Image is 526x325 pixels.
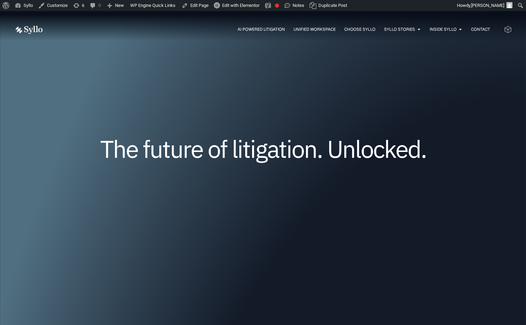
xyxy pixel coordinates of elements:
a: AI Powered Litigation [238,26,285,32]
nav: Menu [57,26,490,33]
a: Contact [471,26,490,32]
div: Menu Toggle [57,26,490,33]
a: Choose Syllo [344,26,375,32]
a: Inside Syllo [430,26,457,32]
div: Focus keyphrase not set [275,3,279,8]
a: Unified Workspace [294,26,336,32]
img: white logo [15,26,43,34]
span: [PERSON_NAME] [471,3,504,8]
a: Syllo Stories [384,26,415,32]
span: Edit with Elementor [222,3,259,8]
h1: The future of litigation. Unlocked. [56,137,470,160]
